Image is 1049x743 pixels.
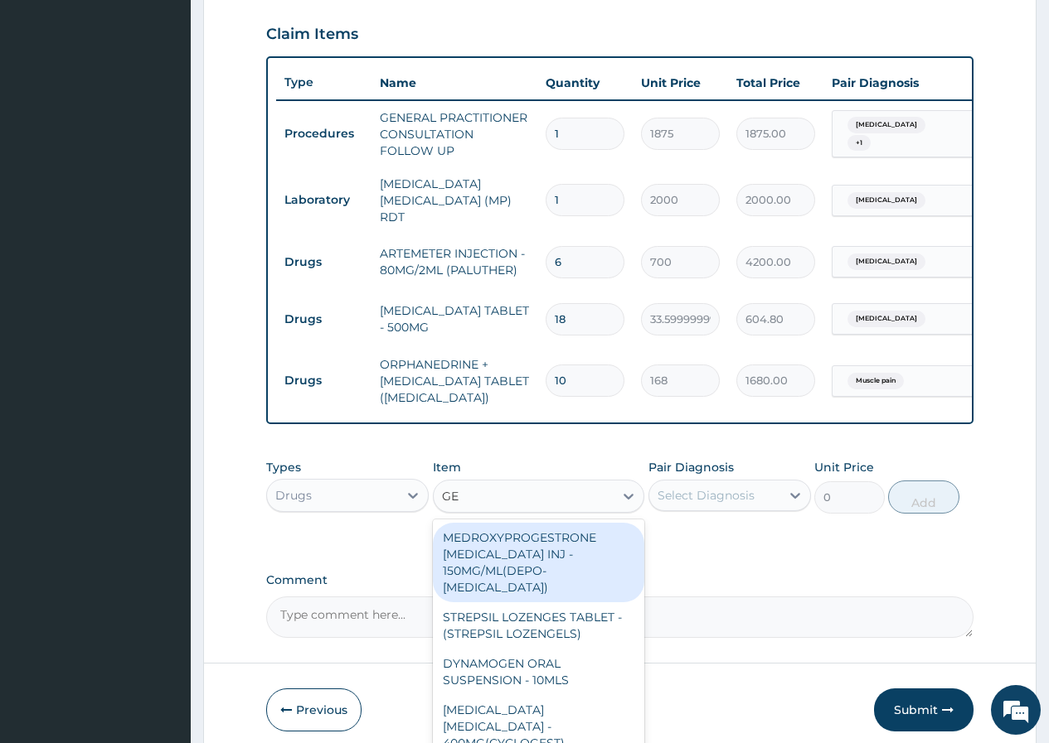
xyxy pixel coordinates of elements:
td: [MEDICAL_DATA] [MEDICAL_DATA] (MP) RDT [372,167,537,234]
span: We're online! [96,209,229,376]
div: STREPSIL LOZENGES TABLET - (STREPSIL LOZENGELS) [433,602,645,649]
td: Drugs [276,365,372,396]
th: Total Price [728,66,823,99]
label: Types [266,461,301,475]
th: Pair Diagnosis [823,66,1006,99]
label: Pair Diagnosis [648,459,734,475]
td: GENERAL PRACTITIONER CONSULTATION FOLLOW UP [372,101,537,167]
label: Comment [266,573,974,587]
th: Unit Price [633,66,728,99]
span: + 1 [847,135,871,152]
button: Submit [874,688,974,731]
div: MEDROXYPROGESTRONE [MEDICAL_DATA] INJ - 150MG/ML(DEPO-[MEDICAL_DATA]) [433,523,645,602]
th: Type [276,67,372,98]
td: ARTEMETER INJECTION - 80MG/2ML (PALUTHER) [372,237,537,287]
span: [MEDICAL_DATA] [847,117,925,133]
span: [MEDICAL_DATA] [847,192,925,209]
div: DYNAMOGEN ORAL SUSPENSION - 10MLS [433,649,645,695]
textarea: Type your message and hit 'Enter' [8,452,316,510]
label: Unit Price [814,459,874,475]
span: [MEDICAL_DATA] [847,253,925,270]
td: Drugs [276,247,372,277]
td: Drugs [276,304,372,335]
span: [MEDICAL_DATA] [847,311,925,327]
img: d_794563401_company_1708531726252_794563401 [31,83,67,124]
button: Add [888,480,959,514]
td: ORPHANEDRINE + [MEDICAL_DATA] TABLET ([MEDICAL_DATA]) [372,348,537,414]
div: Select Diagnosis [658,487,755,504]
td: [MEDICAL_DATA] TABLET - 500MG [372,294,537,344]
td: Laboratory [276,185,372,215]
span: Muscle pain [847,373,904,389]
div: Minimize live chat window [272,8,312,48]
td: Procedures [276,118,372,149]
div: Chat with us now [86,93,279,114]
div: Drugs [275,487,312,504]
h3: Claim Items [266,26,358,44]
th: Name [372,66,537,99]
label: Item [433,459,461,475]
button: Previous [266,688,362,731]
th: Quantity [537,66,633,99]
